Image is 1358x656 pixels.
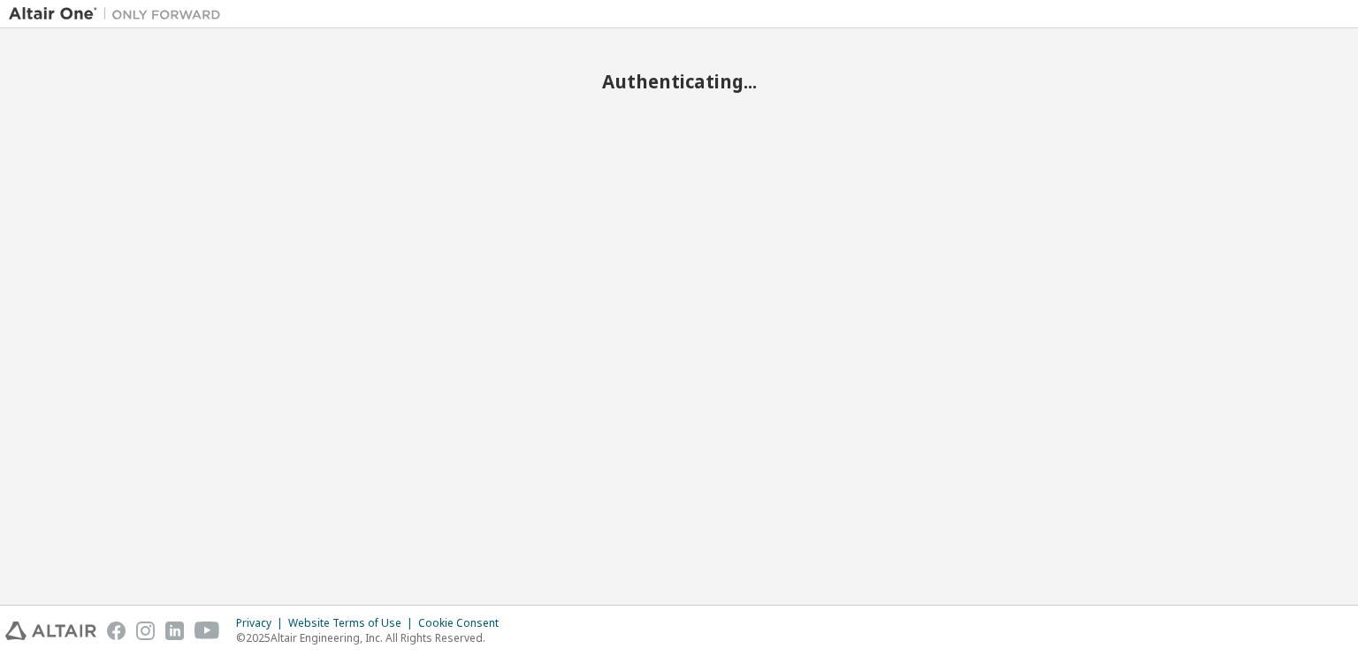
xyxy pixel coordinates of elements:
[236,630,509,645] p: © 2025 Altair Engineering, Inc. All Rights Reserved.
[165,622,184,640] img: linkedin.svg
[195,622,220,640] img: youtube.svg
[9,70,1349,93] h2: Authenticating...
[418,616,509,630] div: Cookie Consent
[136,622,155,640] img: instagram.svg
[5,622,96,640] img: altair_logo.svg
[236,616,288,630] div: Privacy
[9,5,230,23] img: Altair One
[288,616,418,630] div: Website Terms of Use
[107,622,126,640] img: facebook.svg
